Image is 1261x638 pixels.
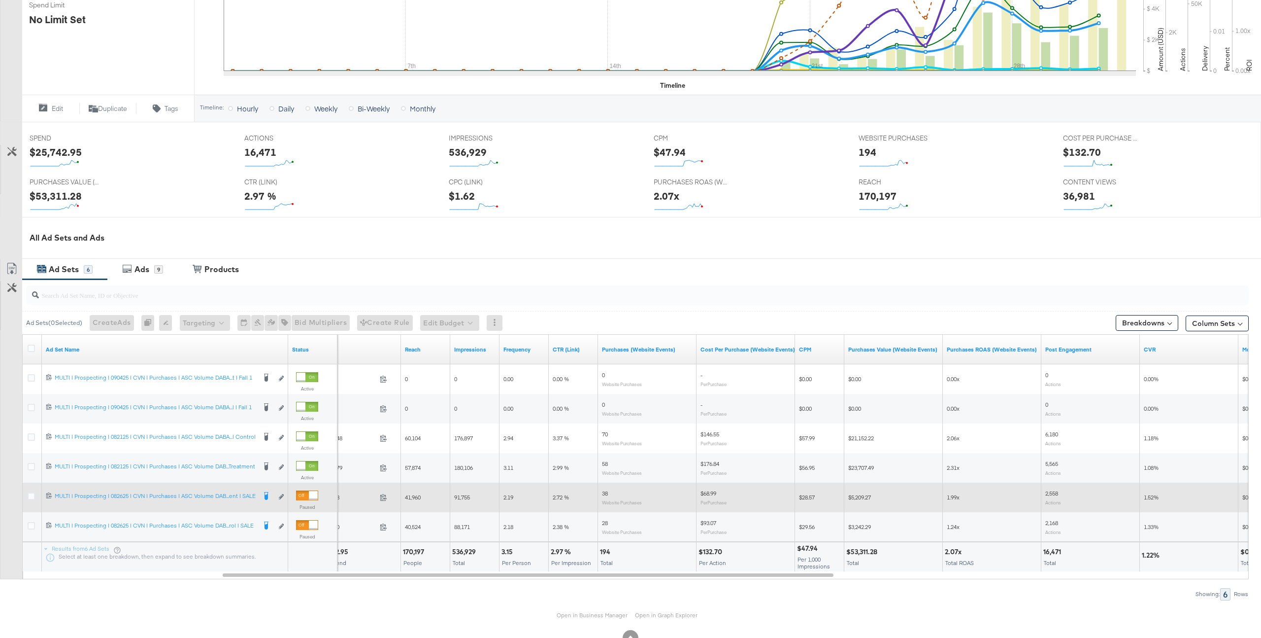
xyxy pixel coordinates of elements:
span: Edit [52,104,63,113]
span: $0.00 [799,405,812,412]
span: Monthly [410,104,435,113]
a: The number of actions related to your Page's posts as a result of your ad. [1045,346,1136,354]
div: Timeline: [199,104,224,111]
div: 3.15 [501,547,516,557]
text: ROI [1245,59,1254,71]
span: 2.31x [947,464,960,471]
label: Paused [296,504,318,510]
label: Active [296,386,318,392]
sub: Per Purchase [700,440,727,446]
span: $0.00 [848,375,861,383]
span: $0.00 [799,375,812,383]
span: $68.99 [700,490,716,497]
span: $0.00 [1242,523,1255,531]
text: Percent [1223,47,1231,71]
div: 170,197 [403,547,427,557]
a: Open in Business Manager [557,611,628,619]
span: Total [847,559,859,567]
div: MULTI | Prospecting | 090425 | CVN | Purchases | ASC Volume DABA...t | Fall 1 [55,374,256,382]
sub: Website Purchases [602,529,642,535]
span: 3.11 [503,464,513,471]
span: $5,209.27 [848,494,871,501]
span: IMPRESSIONS [449,134,523,143]
div: All Ad Sets and Ads [30,232,1261,244]
text: Amount (USD) [1156,28,1165,71]
button: Edit [22,103,79,114]
span: 41,960 [405,494,421,501]
span: 2.19 [503,494,513,501]
sub: Actions [1045,411,1061,417]
sub: Actions [1045,470,1061,476]
span: REACH [859,177,932,187]
span: $29.56 [799,523,815,531]
span: 180,106 [454,464,473,471]
a: The total value of the purchase actions tracked by your Custom Audience pixel on your website aft... [848,346,939,354]
div: MULTI | Prospecting | 090425 | CVN | Purchases | ASC Volume DABA...l | Fall 1 [55,403,256,411]
span: $57.99 [799,434,815,442]
label: Active [296,415,318,422]
span: 0.00 % [553,405,569,412]
div: 536,929 [452,547,479,557]
sub: Per Purchase [700,499,727,505]
span: 40,524 [405,523,421,531]
span: 176,897 [454,434,473,442]
sub: Actions [1045,381,1061,387]
span: 0.00% [1144,405,1159,412]
span: $0.00 [1242,494,1255,501]
span: 2.99 % [553,464,569,471]
span: 2.18 [503,523,513,531]
span: $56.95 [799,464,815,471]
div: $132.70 [1063,145,1101,159]
span: Spend Limit [29,0,103,10]
span: $0.00 [1242,405,1255,412]
span: 38 [602,490,608,497]
span: 0 [405,405,408,412]
sub: Website Purchases [602,440,642,446]
div: 536,929 [449,145,487,159]
span: $0.00 [848,405,861,412]
span: 70 [602,430,608,438]
a: The average cost for each purchase tracked by your Custom Audience pixel on your website after pe... [700,346,795,354]
sub: Per Purchase [700,381,727,387]
span: 2.72 % [553,494,569,501]
span: 0 [454,405,457,412]
a: The number of people your ad was served to. [405,346,446,354]
span: $28.57 [799,494,815,501]
div: 16,471 [244,145,276,159]
span: 60,104 [405,434,421,442]
sub: Per Purchase [700,470,727,476]
div: Ad Sets [49,264,79,275]
div: 2.97 % [551,547,574,557]
div: 0 [141,315,159,331]
div: $47.94 [654,145,686,159]
span: $3,242.29 [848,523,871,531]
span: $0.00 [1242,464,1255,471]
span: Total [600,559,613,567]
span: $2,621.68 [317,494,376,501]
sub: Actions [1045,440,1061,446]
div: $47.94 [797,544,821,553]
span: Total [1044,559,1056,567]
div: Ad Sets ( 0 Selected) [26,319,82,327]
span: $0.00 [1242,434,1255,442]
sub: Per Purchase [700,529,727,535]
span: PURCHASES VALUE (WEBSITE EVENTS) [30,177,103,187]
div: No Limit Set [29,12,86,27]
span: CONTENT VIEWS [1063,177,1137,187]
sub: Website Purchases [602,411,642,417]
a: Open in Graph Explorer [635,611,697,619]
a: The number of times a purchase was made tracked by your Custom Audience pixel on your website aft... [602,346,693,354]
div: 6 [1220,588,1230,601]
span: Per Person [502,559,531,567]
a: Clicks to purchase conversion rate [1144,346,1234,354]
div: Products [204,264,239,275]
span: 1.24x [947,523,960,531]
div: 6 [84,265,93,274]
span: 88,171 [454,523,470,531]
span: 0.00 [503,375,513,383]
a: MULTI | Prospecting | 090425 | CVN | Purchases | ASC Volume DABA...l | Fall 1 [55,403,256,414]
span: 1.52% [1144,494,1159,501]
span: 1.99x [947,494,960,501]
div: MULTI | Prospecting | 082625 | CVN | Purchases | ASC Volume DAB...ent | SALE [55,492,256,500]
span: $10,258.48 [317,434,376,442]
